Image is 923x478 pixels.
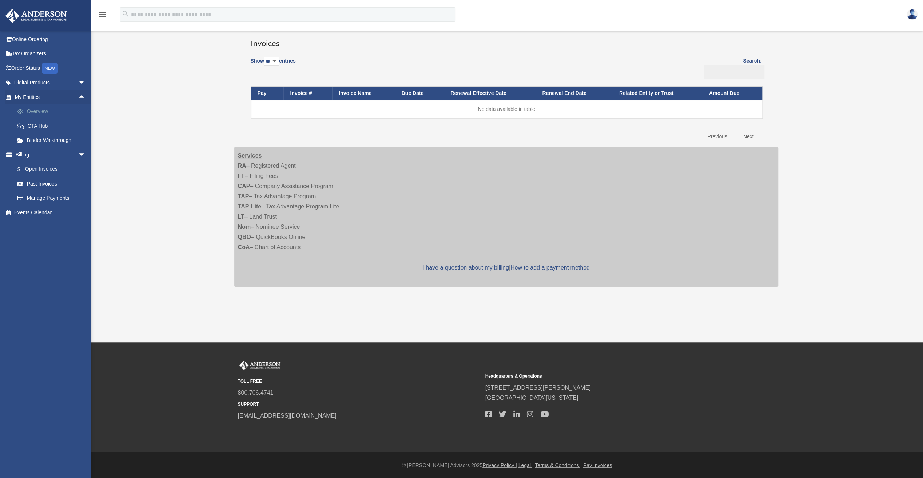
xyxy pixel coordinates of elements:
a: Terms & Conditions | [535,462,582,468]
strong: CoA [238,244,250,250]
a: Previous [702,129,732,144]
span: arrow_drop_up [78,90,93,105]
a: $Open Invoices [10,162,89,177]
a: Digital Productsarrow_drop_down [5,76,96,90]
a: Binder Walkthrough [10,133,96,148]
strong: Services [238,152,262,159]
strong: QBO [238,234,251,240]
label: Show entries [251,56,296,73]
a: Events Calendar [5,205,96,220]
small: SUPPORT [238,401,480,408]
a: My Entitiesarrow_drop_up [5,90,96,104]
strong: LT [238,214,244,220]
strong: Nom [238,224,251,230]
input: Search: [704,65,764,79]
img: Anderson Advisors Platinum Portal [238,361,282,370]
a: Privacy Policy | [482,462,517,468]
a: Online Ordering [5,32,96,47]
i: menu [98,10,107,19]
strong: TAP [238,193,249,199]
div: – Registered Agent – Filing Fees – Company Assistance Program – Tax Advantage Program – Tax Advan... [234,147,778,287]
i: search [122,10,130,18]
a: Past Invoices [10,176,93,191]
a: Next [738,129,759,144]
a: Pay Invoices [583,462,612,468]
a: [EMAIL_ADDRESS][DOMAIN_NAME] [238,413,337,419]
h3: Invoices [251,31,762,49]
strong: CAP [238,183,250,189]
th: Amount Due: activate to sort column ascending [703,87,762,100]
a: menu [98,13,107,19]
th: Renewal Effective Date: activate to sort column ascending [444,87,536,100]
a: Billingarrow_drop_down [5,147,93,162]
img: Anderson Advisors Platinum Portal [3,9,69,23]
span: arrow_drop_down [78,147,93,162]
strong: RA [238,163,246,169]
a: Tax Organizers [5,47,96,61]
label: Search: [701,56,762,79]
a: Order StatusNEW [5,61,96,76]
a: 800.706.4741 [238,390,274,396]
a: I have a question about my billing [422,264,509,271]
small: Headquarters & Operations [485,373,728,380]
th: Due Date: activate to sort column ascending [395,87,444,100]
strong: TAP-Lite [238,203,262,210]
a: Legal | [518,462,534,468]
th: Invoice Name: activate to sort column ascending [332,87,395,100]
th: Invoice #: activate to sort column ascending [283,87,332,100]
th: Related Entity or Trust: activate to sort column ascending [613,87,703,100]
span: arrow_drop_down [78,76,93,91]
a: CTA Hub [10,119,96,133]
div: NEW [42,63,58,74]
th: Renewal End Date: activate to sort column ascending [536,87,612,100]
a: Manage Payments [10,191,93,206]
a: How to add a payment method [510,264,590,271]
a: Overview [10,104,96,119]
span: $ [21,165,25,174]
a: [GEOGRAPHIC_DATA][US_STATE] [485,395,578,401]
th: Pay: activate to sort column descending [251,87,284,100]
select: Showentries [264,57,279,66]
td: No data available in table [251,100,762,118]
p: | [238,263,775,273]
img: User Pic [907,9,918,20]
strong: FF [238,173,245,179]
a: [STREET_ADDRESS][PERSON_NAME] [485,385,591,391]
div: © [PERSON_NAME] Advisors 2025 [91,461,923,470]
small: TOLL FREE [238,378,480,385]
